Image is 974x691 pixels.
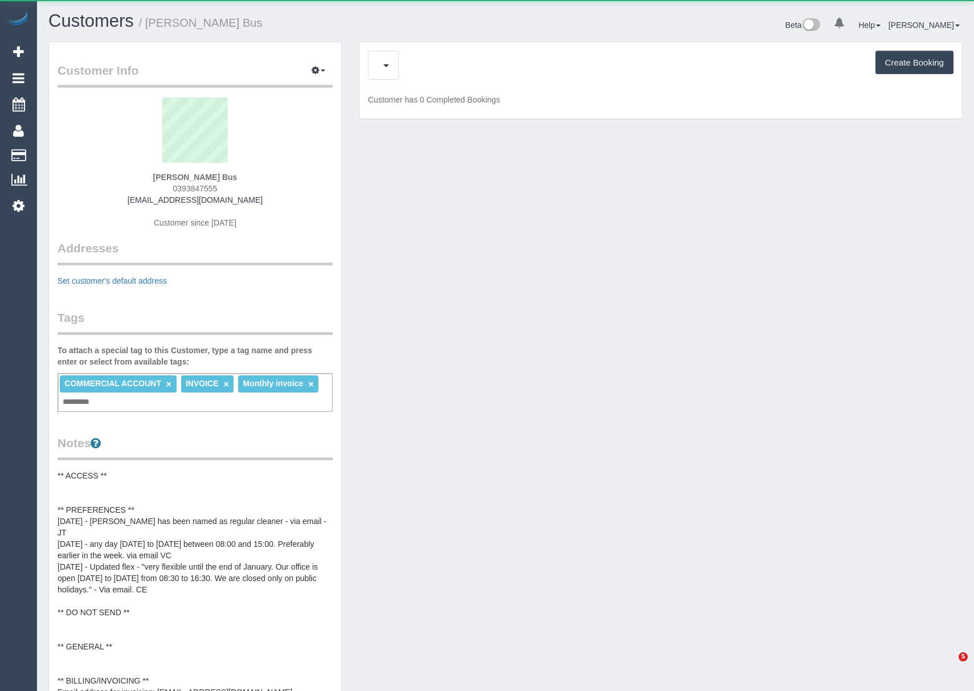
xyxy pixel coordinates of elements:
[166,379,171,389] a: ×
[308,379,313,389] a: ×
[58,276,167,285] a: Set customer's default address
[186,379,219,388] span: INVOICE
[959,652,968,661] span: 5
[139,17,263,29] small: / [PERSON_NAME] Bus
[153,173,238,182] strong: [PERSON_NAME] Bus
[243,379,304,388] span: Monthly invoice
[801,18,820,33] img: New interface
[58,345,333,367] label: To attach a special tag to this Customer, type a tag name and press enter or select from availabl...
[128,195,263,205] a: [EMAIL_ADDRESS][DOMAIN_NAME]
[7,11,30,27] img: Automaid Logo
[154,218,236,227] span: Customer since [DATE]
[935,652,963,680] iframe: Intercom live chat
[875,51,953,75] button: Create Booking
[58,435,333,460] legend: Notes
[858,21,881,30] a: Help
[223,379,228,389] a: ×
[58,62,333,88] legend: Customer Info
[368,94,953,105] p: Customer has 0 Completed Bookings
[785,21,821,30] a: Beta
[889,21,960,30] a: [PERSON_NAME]
[48,11,134,31] a: Customers
[58,309,333,335] legend: Tags
[173,184,218,193] span: 0393847555
[64,379,161,388] span: COMMERCIAL ACCOUNT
